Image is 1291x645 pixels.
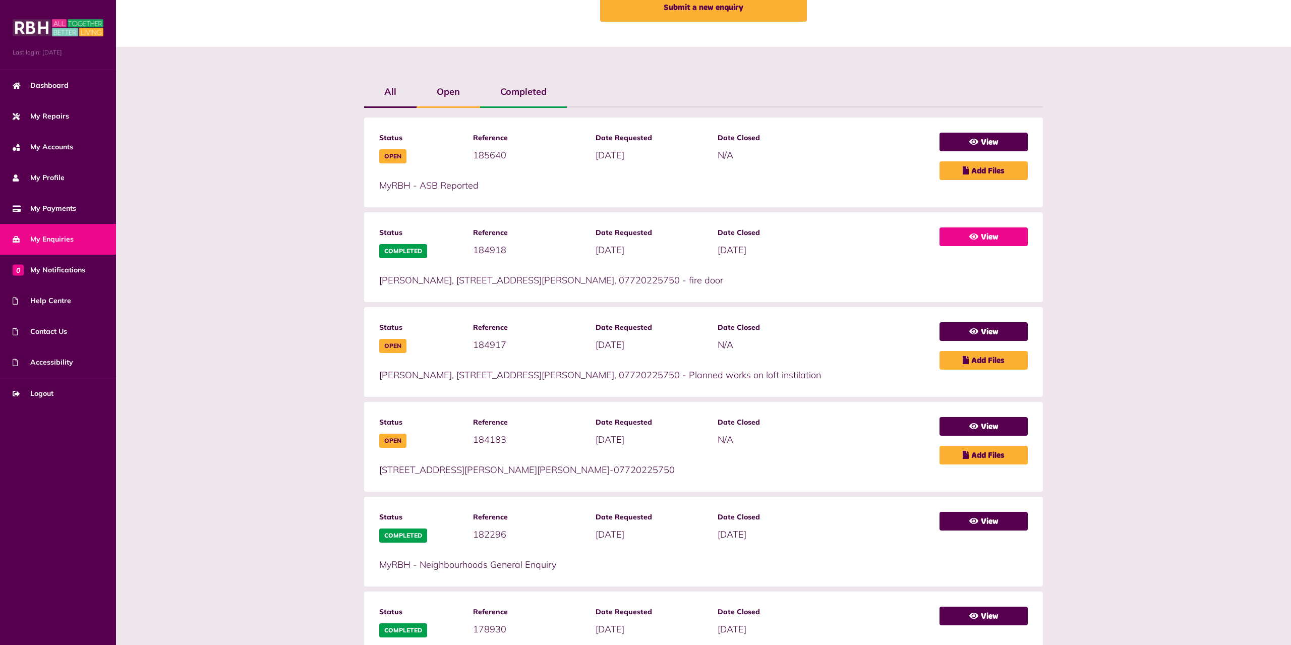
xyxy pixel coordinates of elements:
[473,244,506,256] span: 184918
[379,273,930,287] p: [PERSON_NAME], [STREET_ADDRESS][PERSON_NAME], 07720225750 - fire door
[718,244,746,256] span: [DATE]
[940,512,1028,531] a: View
[596,623,624,635] span: [DATE]
[379,623,427,637] span: Completed
[940,446,1028,464] a: Add Files
[718,339,733,350] span: N/A
[940,417,1028,436] a: View
[379,434,406,448] span: Open
[718,149,733,161] span: N/A
[718,607,830,617] span: Date Closed
[379,322,463,333] span: Status
[596,244,624,256] span: [DATE]
[940,227,1028,246] a: View
[596,607,708,617] span: Date Requested
[379,463,930,477] p: [STREET_ADDRESS][PERSON_NAME][PERSON_NAME]-07720225750
[13,326,67,337] span: Contact Us
[473,133,585,143] span: Reference
[596,339,624,350] span: [DATE]
[596,227,708,238] span: Date Requested
[596,512,708,522] span: Date Requested
[13,48,103,57] span: Last login: [DATE]
[379,149,406,163] span: Open
[596,149,624,161] span: [DATE]
[473,512,585,522] span: Reference
[473,322,585,333] span: Reference
[379,227,463,238] span: Status
[940,161,1028,180] a: Add Files
[379,529,427,543] span: Completed
[473,623,506,635] span: 178930
[718,227,830,238] span: Date Closed
[473,227,585,238] span: Reference
[718,322,830,333] span: Date Closed
[940,133,1028,151] a: View
[379,179,930,192] p: MyRBH - ASB Reported
[13,80,69,91] span: Dashboard
[379,244,427,258] span: Completed
[379,558,930,571] p: MyRBH - Neighbourhoods General Enquiry
[718,434,733,445] span: N/A
[596,133,708,143] span: Date Requested
[596,417,708,428] span: Date Requested
[473,339,506,350] span: 184917
[718,623,746,635] span: [DATE]
[13,18,103,38] img: MyRBH
[596,434,624,445] span: [DATE]
[379,339,406,353] span: Open
[364,77,417,106] label: All
[596,322,708,333] span: Date Requested
[473,529,506,540] span: 182296
[13,203,76,214] span: My Payments
[13,111,69,122] span: My Repairs
[379,512,463,522] span: Status
[473,149,506,161] span: 185640
[379,417,463,428] span: Status
[718,417,830,428] span: Date Closed
[473,417,585,428] span: Reference
[13,172,65,183] span: My Profile
[13,388,53,399] span: Logout
[379,368,930,382] p: [PERSON_NAME], [STREET_ADDRESS][PERSON_NAME], 07720225750 - Planned works on loft instilation
[940,322,1028,341] a: View
[417,77,480,106] label: Open
[718,512,830,522] span: Date Closed
[480,77,567,106] label: Completed
[379,133,463,143] span: Status
[13,296,71,306] span: Help Centre
[473,434,506,445] span: 184183
[13,357,73,368] span: Accessibility
[718,529,746,540] span: [DATE]
[13,234,74,245] span: My Enquiries
[379,607,463,617] span: Status
[13,264,24,275] span: 0
[13,142,73,152] span: My Accounts
[13,265,85,275] span: My Notifications
[473,607,585,617] span: Reference
[596,529,624,540] span: [DATE]
[718,133,830,143] span: Date Closed
[940,607,1028,625] a: View
[940,351,1028,370] a: Add Files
